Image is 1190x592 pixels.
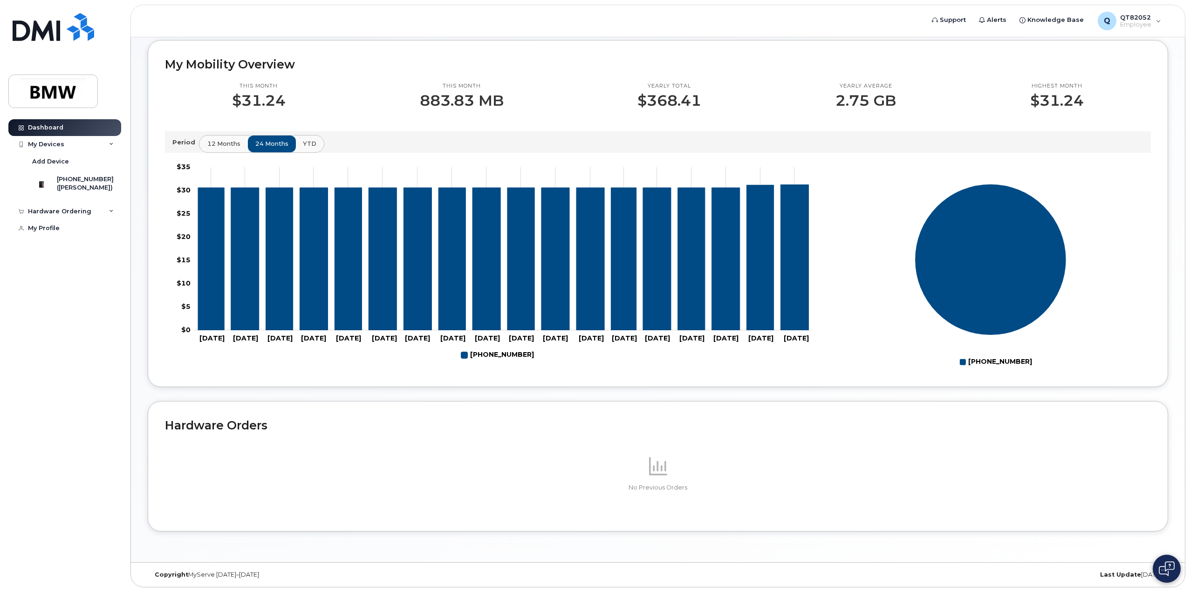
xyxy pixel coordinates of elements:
tspan: [DATE] [405,334,430,342]
span: Q [1104,15,1110,27]
tspan: [DATE] [475,334,500,342]
tspan: [DATE] [612,334,637,342]
tspan: [DATE] [680,334,705,342]
tspan: [DATE] [267,334,293,342]
g: Legend [959,354,1032,370]
tspan: $15 [177,256,191,264]
div: [DATE] [828,571,1168,578]
tspan: $0 [181,326,191,334]
img: Open chat [1159,561,1175,576]
span: Support [940,15,966,25]
p: No Previous Orders [165,483,1151,492]
h2: Hardware Orders [165,418,1151,432]
span: Alerts [987,15,1006,25]
tspan: [DATE] [233,334,258,342]
tspan: [DATE] [543,334,568,342]
div: MyServe [DATE]–[DATE] [148,571,488,578]
tspan: [DATE] [336,334,362,342]
tspan: [DATE] [372,334,397,342]
span: QT82052 [1120,14,1151,21]
span: Employee [1120,21,1151,28]
p: This month [420,82,504,90]
a: Support [925,11,972,29]
p: 2.75 GB [835,92,896,109]
p: Period [172,138,199,147]
tspan: [DATE] [579,334,604,342]
tspan: [DATE] [784,334,809,342]
g: 864-354-3559 [198,185,808,330]
g: Legend [461,347,534,363]
p: $31.24 [1030,92,1084,109]
p: This month [232,82,286,90]
p: Yearly average [835,82,896,90]
tspan: [DATE] [199,334,225,342]
p: $368.41 [637,92,701,109]
tspan: [DATE] [748,334,773,342]
div: QT82052 [1091,12,1168,30]
tspan: [DATE] [301,334,327,342]
a: Alerts [972,11,1013,29]
tspan: [DATE] [713,334,739,342]
tspan: [DATE] [645,334,670,342]
g: Chart [177,163,812,363]
tspan: $10 [177,279,191,287]
tspan: [DATE] [509,334,534,342]
tspan: $20 [177,232,191,241]
p: Highest month [1030,82,1084,90]
g: 864-354-3559 [461,347,534,363]
tspan: [DATE] [440,334,465,342]
g: Series [915,184,1067,336]
tspan: $25 [177,209,191,218]
tspan: $35 [177,163,191,171]
p: 883.83 MB [420,92,504,109]
p: Yearly total [637,82,701,90]
span: Knowledge Base [1027,15,1084,25]
g: Chart [915,184,1067,370]
span: YTD [303,139,316,148]
strong: Copyright [155,571,188,578]
tspan: $30 [177,186,191,194]
a: Knowledge Base [1013,11,1090,29]
p: $31.24 [232,92,286,109]
span: 12 months [207,139,240,148]
strong: Last Update [1100,571,1141,578]
h2: My Mobility Overview [165,57,1151,71]
tspan: $5 [181,302,191,311]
